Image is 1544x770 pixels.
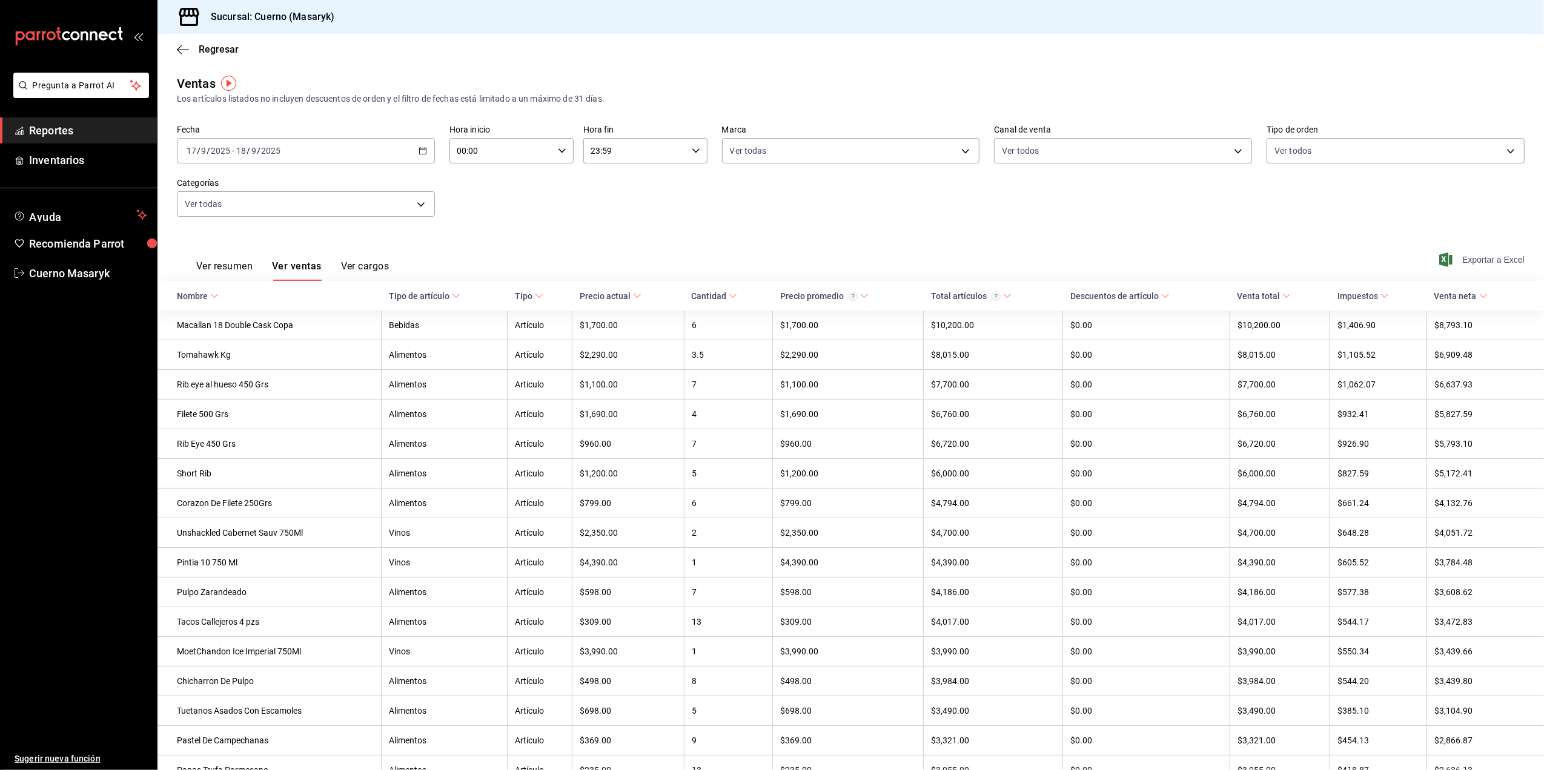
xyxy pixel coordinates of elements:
td: 4 [684,400,772,429]
div: navigation tabs [196,260,389,281]
td: $0.00 [1063,607,1230,637]
td: $6,720.00 [924,429,1063,459]
td: $3,472.83 [1427,607,1544,637]
td: $4,794.00 [924,489,1063,518]
td: $1,690.00 [572,400,684,429]
td: $3,321.00 [924,726,1063,755]
span: Precio promedio [780,291,869,301]
td: 1 [684,637,772,666]
td: $5,793.10 [1427,429,1544,459]
span: Cantidad [691,291,737,301]
span: / [257,146,260,156]
td: Artículo [508,400,572,429]
td: $827.59 [1330,459,1427,489]
td: $3,990.00 [924,637,1063,666]
img: Tooltip marker [221,76,236,91]
div: Tipo [515,291,532,301]
td: $2,290.00 [773,340,924,370]
td: $5,172.41 [1427,459,1544,489]
td: $2,866.87 [1427,726,1544,755]
td: $7,700.00 [1230,370,1330,400]
span: Descuentos de artículo [1070,291,1170,301]
td: $10,200.00 [1230,311,1330,340]
td: $3,490.00 [1230,696,1330,726]
span: Recomienda Parrot [29,235,147,252]
div: Total artículos [931,291,1001,301]
td: Artículo [508,459,572,489]
td: $3,990.00 [1230,637,1330,666]
td: MoetChandon Ice Imperial 750Ml [157,637,382,666]
td: $10,200.00 [924,311,1063,340]
td: 7 [684,577,772,607]
td: Artículo [508,340,572,370]
td: Chicharron De Pulpo [157,666,382,696]
td: $605.52 [1330,548,1427,577]
svg: El total artículos considera cambios de precios en los artículos así como costos adicionales por ... [992,292,1001,301]
span: Regresar [199,44,239,55]
td: $454.13 [1330,726,1427,755]
td: $1,200.00 [773,459,924,489]
td: $0.00 [1063,577,1230,607]
span: Venta neta [1434,291,1488,301]
td: $926.90 [1330,429,1427,459]
span: Venta total [1237,291,1291,301]
div: Precio promedio [780,291,858,301]
span: Impuestos [1337,291,1389,301]
label: Hora inicio [449,126,574,134]
td: 1 [684,548,772,577]
label: Marca [722,126,980,134]
div: Tipo de artículo [389,291,449,301]
td: Short Rib [157,459,382,489]
td: $498.00 [572,666,684,696]
td: $2,350.00 [572,518,684,548]
span: Precio actual [580,291,641,301]
td: $1,100.00 [572,370,684,400]
td: 13 [684,607,772,637]
td: $0.00 [1063,311,1230,340]
td: $4,794.00 [1230,489,1330,518]
td: $577.38 [1330,577,1427,607]
td: $0.00 [1063,459,1230,489]
label: Hora fin [583,126,707,134]
td: 5 [684,696,772,726]
div: Nombre [177,291,208,301]
td: Pintia 10 750 Ml [157,548,382,577]
td: $4,186.00 [1230,577,1330,607]
td: $8,015.00 [1230,340,1330,370]
span: Pregunta a Parrot AI [33,79,130,92]
td: Artículo [508,489,572,518]
button: Exportar a Excel [1442,252,1525,267]
td: Artículo [508,726,572,755]
span: / [197,146,200,156]
div: Descuentos de artículo [1070,291,1159,301]
td: $8,793.10 [1427,311,1544,340]
td: Alimentos [382,607,508,637]
td: $4,390.00 [1230,548,1330,577]
div: Ventas [177,74,216,93]
td: $4,017.00 [1230,607,1330,637]
td: $932.41 [1330,400,1427,429]
td: $6,760.00 [1230,400,1330,429]
span: Reportes [29,122,147,139]
td: Artículo [508,577,572,607]
div: Impuestos [1337,291,1378,301]
td: $598.00 [572,577,684,607]
span: Ver todos [1274,145,1311,157]
td: 3.5 [684,340,772,370]
td: Artículo [508,607,572,637]
td: $0.00 [1063,548,1230,577]
button: Regresar [177,44,239,55]
td: $0.00 [1063,340,1230,370]
td: $0.00 [1063,429,1230,459]
span: Ver todas [730,145,767,157]
td: 7 [684,370,772,400]
td: $960.00 [572,429,684,459]
td: $0.00 [1063,637,1230,666]
label: Canal de venta [994,126,1252,134]
td: $1,200.00 [572,459,684,489]
td: $4,051.72 [1427,518,1544,548]
td: Corazon De Filete 250Grs [157,489,382,518]
td: Tuetanos Asados Con Escamoles [157,696,382,726]
td: Tacos Callejeros 4 pzs [157,607,382,637]
td: Artículo [508,696,572,726]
